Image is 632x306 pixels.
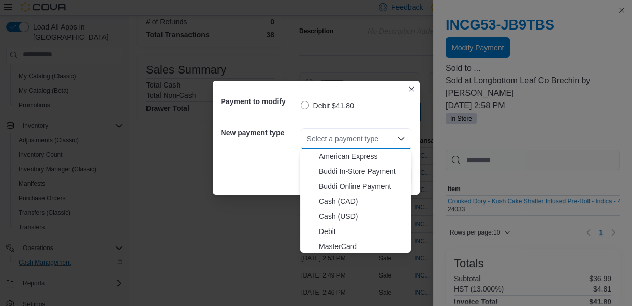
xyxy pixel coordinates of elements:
[300,194,411,209] button: Cash (CAD)
[319,226,405,237] span: Debit
[307,133,308,145] input: Accessible screen reader label
[300,224,411,239] button: Debit
[300,149,411,299] div: Choose from the following options
[300,149,411,164] button: American Express
[300,209,411,224] button: Cash (USD)
[319,166,405,177] span: Buddi In-Store Payment
[319,241,405,252] span: MasterCard
[319,151,405,162] span: American Express
[300,239,411,254] button: MasterCard
[300,179,411,194] button: Buddi Online Payment
[319,181,405,192] span: Buddi Online Payment
[221,122,299,143] h5: New payment type
[300,164,411,179] button: Buddi In-Store Payment
[221,91,299,112] h5: Payment to modify
[397,135,405,143] button: Close list of options
[405,83,418,95] button: Closes this modal window
[319,196,405,207] span: Cash (CAD)
[319,211,405,222] span: Cash (USD)
[301,99,354,112] label: Debit $41.80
